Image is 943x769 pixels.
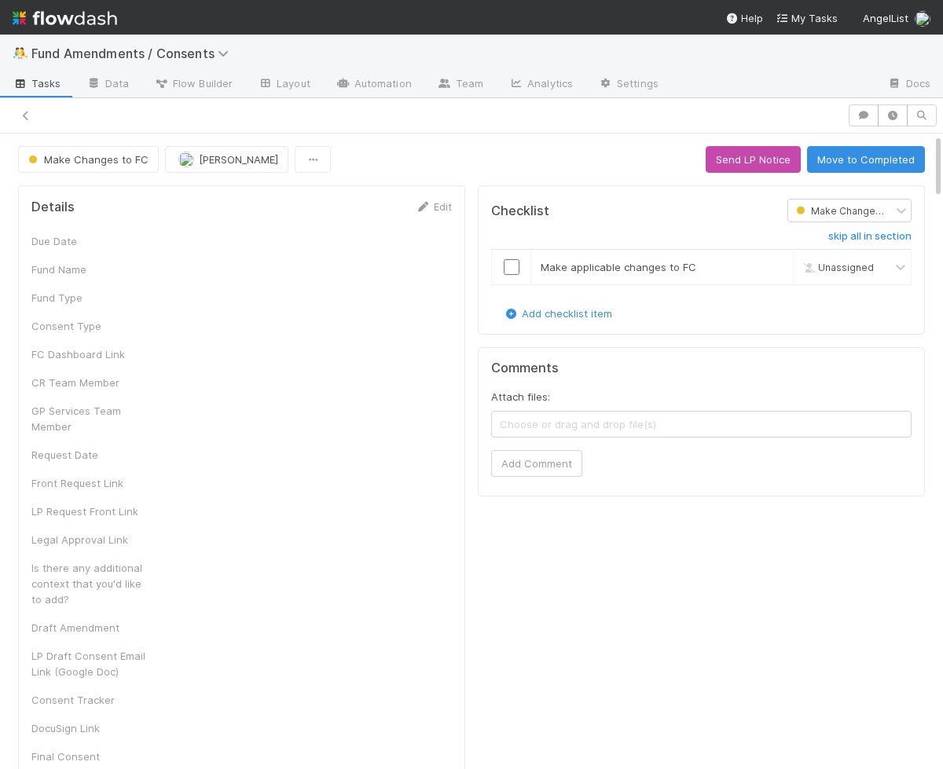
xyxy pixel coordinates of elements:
span: AngelList [863,12,908,24]
h5: Details [31,200,75,215]
span: Make Changes to FC [793,205,908,217]
div: Consent Type [31,318,149,334]
span: Make Changes to FC [25,153,149,166]
span: Tasks [13,75,61,91]
div: LP Request Front Link [31,504,149,519]
span: Choose or drag and drop file(s) [492,412,911,437]
a: Edit [415,200,452,213]
span: Make applicable changes to FC [541,261,696,273]
div: Is there any additional context that you'd like to add? [31,560,149,607]
div: Due Date [31,233,149,249]
a: Data [74,72,141,97]
img: avatar_aa70801e-8de5-4477-ab9d-eb7c67de69c1.png [178,152,194,167]
span: 🤼 [13,46,28,60]
a: My Tasks [776,10,838,26]
span: Fund Amendments / Consents [31,46,237,61]
div: GP Services Team Member [31,403,149,434]
h5: Checklist [491,203,549,219]
button: Make Changes to FC [18,146,159,173]
a: Flow Builder [141,72,245,97]
div: DocuSign Link [31,720,149,736]
a: Team [424,72,496,97]
div: Front Request Link [31,475,149,491]
div: Request Date [31,447,149,463]
span: My Tasks [776,12,838,24]
button: Move to Completed [807,146,925,173]
a: Add checklist item [503,307,612,320]
div: Fund Name [31,262,149,277]
a: Layout [245,72,323,97]
div: Draft Amendment [31,620,149,635]
a: Analytics [496,72,585,97]
a: Settings [585,72,671,97]
span: Unassigned [799,262,874,273]
img: logo-inverted-e16ddd16eac7371096b0.svg [13,5,117,31]
a: Automation [323,72,424,97]
a: skip all in section [828,230,912,249]
button: Add Comment [491,450,582,477]
span: Flow Builder [154,75,233,91]
h6: skip all in section [828,230,912,243]
img: avatar_aa70801e-8de5-4477-ab9d-eb7c67de69c1.png [915,11,930,27]
button: [PERSON_NAME] [165,146,288,173]
label: Attach files: [491,389,550,405]
h5: Comments [491,361,912,376]
div: FC Dashboard Link [31,346,149,362]
a: Docs [875,72,943,97]
div: Consent Tracker [31,692,149,708]
span: [PERSON_NAME] [199,153,278,166]
div: Fund Type [31,290,149,306]
div: Help [725,10,763,26]
div: CR Team Member [31,375,149,390]
div: LP Draft Consent Email Link (Google Doc) [31,648,149,679]
button: Send LP Notice [706,146,801,173]
div: Legal Approval Link [31,532,149,547]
